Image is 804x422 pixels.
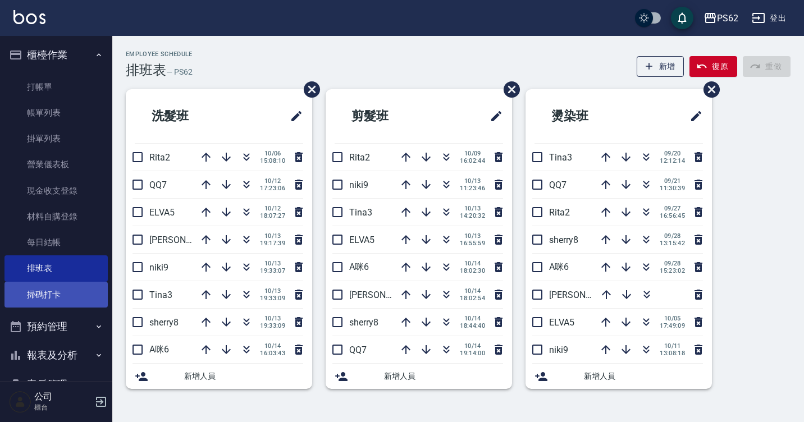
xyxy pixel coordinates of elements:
[460,185,485,192] span: 11:23:46
[326,364,512,389] div: 新增人員
[4,255,108,281] a: 排班表
[549,207,570,218] span: Rita2
[549,152,572,163] span: Tina3
[660,150,685,157] span: 09/20
[460,315,485,322] span: 10/14
[260,150,285,157] span: 10/06
[460,157,485,164] span: 16:02:44
[349,345,367,355] span: QQ7
[549,262,569,272] span: A咪6
[260,232,285,240] span: 10/13
[4,230,108,255] a: 每日結帳
[4,74,108,100] a: 打帳單
[149,207,175,218] span: ELVA5
[260,350,285,357] span: 16:03:43
[4,312,108,341] button: 預約管理
[349,262,369,272] span: A咪6
[660,267,685,274] span: 15:23:02
[349,290,427,300] span: [PERSON_NAME]26
[126,51,193,58] h2: Employee Schedule
[135,96,244,136] h2: 洗髮班
[637,56,684,77] button: 新增
[184,370,303,382] span: 新增人員
[149,290,172,300] span: Tina3
[4,282,108,308] a: 掃碼打卡
[149,152,170,163] span: Rita2
[460,287,485,295] span: 10/14
[495,73,522,106] span: 刪除班表
[260,157,285,164] span: 15:08:10
[460,177,485,185] span: 10/13
[4,178,108,204] a: 現金收支登錄
[460,267,485,274] span: 18:02:30
[4,126,108,152] a: 掛單列表
[149,317,179,328] span: sherry8
[460,342,485,350] span: 10/14
[260,295,285,302] span: 19:33:09
[549,317,574,328] span: ELVA5
[660,232,685,240] span: 09/28
[349,152,370,163] span: Rita2
[460,150,485,157] span: 10/09
[126,364,312,389] div: 新增人員
[166,66,193,78] h6: — PS62
[4,370,108,399] button: 客戶管理
[660,260,685,267] span: 09/28
[295,73,322,106] span: 刪除班表
[283,103,303,130] span: 修改班表的標題
[260,315,285,322] span: 10/13
[699,7,743,30] button: PS62
[260,185,285,192] span: 17:23:06
[260,287,285,295] span: 10/13
[483,103,503,130] span: 修改班表的標題
[260,240,285,247] span: 19:17:39
[660,342,685,350] span: 10/11
[260,212,285,219] span: 18:07:27
[660,322,685,329] span: 17:49:09
[660,350,685,357] span: 13:08:18
[9,391,31,413] img: Person
[149,344,169,355] span: A咪6
[4,341,108,370] button: 報表及分析
[149,235,227,245] span: [PERSON_NAME]26
[660,157,685,164] span: 12:12:14
[460,322,485,329] span: 18:44:40
[4,40,108,70] button: 櫃檯作業
[660,177,685,185] span: 09/21
[535,96,644,136] h2: 燙染班
[460,350,485,357] span: 19:14:00
[549,290,627,300] span: [PERSON_NAME]26
[689,56,737,77] button: 復原
[335,96,444,136] h2: 剪髮班
[460,295,485,302] span: 18:02:54
[349,317,378,328] span: sherry8
[660,315,685,322] span: 10/05
[549,235,578,245] span: sherry8
[460,232,485,240] span: 10/13
[584,370,703,382] span: 新增人員
[660,240,685,247] span: 13:15:42
[460,260,485,267] span: 10/14
[126,62,166,78] h3: 排班表
[260,205,285,212] span: 10/12
[460,205,485,212] span: 10/13
[349,180,368,190] span: niki9
[671,7,693,29] button: save
[4,100,108,126] a: 帳單列表
[149,262,168,273] span: niki9
[260,260,285,267] span: 10/13
[660,205,685,212] span: 09/27
[717,11,738,25] div: PS62
[260,177,285,185] span: 10/12
[149,180,167,190] span: QQ7
[260,322,285,329] span: 19:33:09
[349,207,372,218] span: Tina3
[260,342,285,350] span: 10/14
[34,402,92,412] p: 櫃台
[526,364,712,389] div: 新增人員
[460,212,485,219] span: 14:20:32
[4,152,108,177] a: 營業儀表板
[683,103,703,130] span: 修改班表的標題
[549,345,568,355] span: niki9
[695,73,721,106] span: 刪除班表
